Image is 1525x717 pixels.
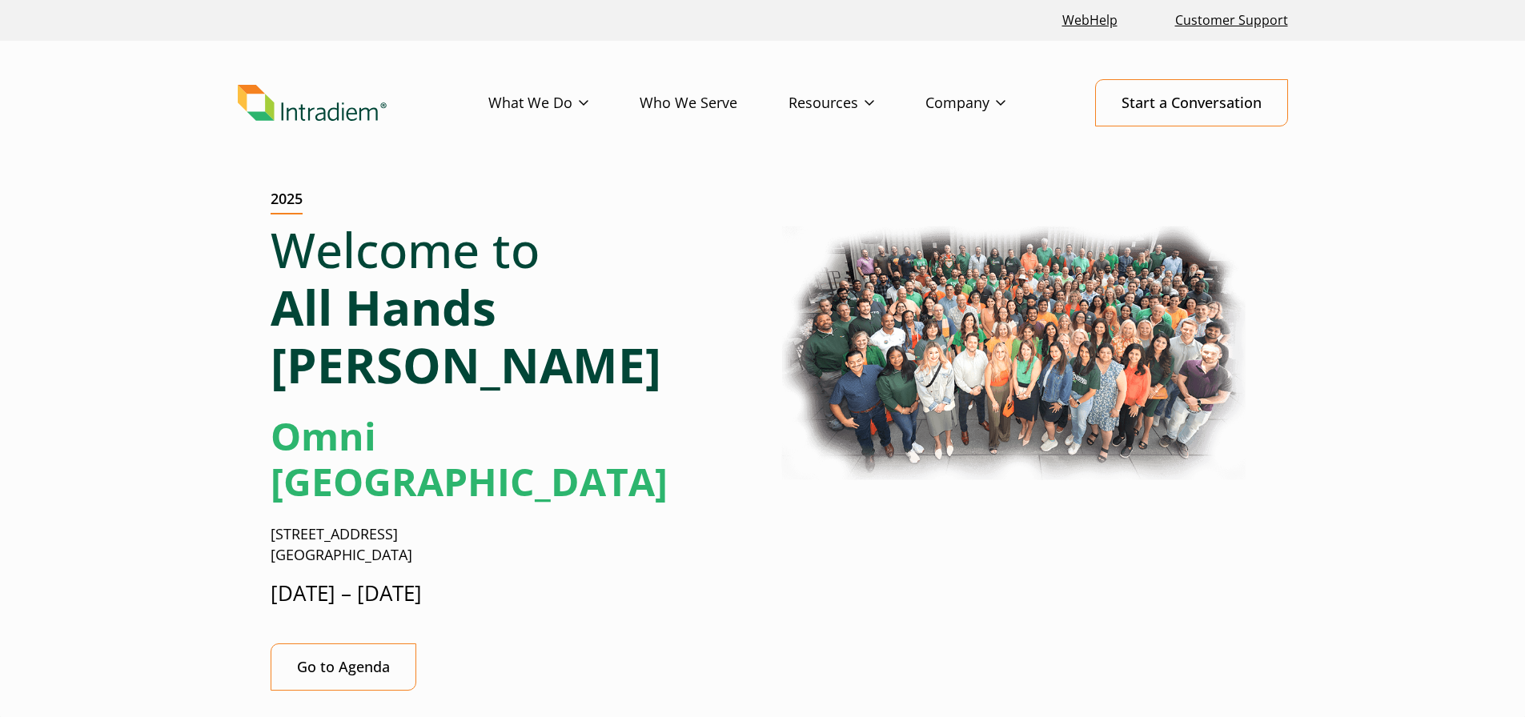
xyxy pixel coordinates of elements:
strong: [PERSON_NAME] [271,332,661,398]
a: Resources [789,80,925,126]
a: Customer Support [1169,3,1294,38]
h1: Welcome to [271,221,750,394]
a: Start a Conversation [1095,79,1288,126]
img: Intradiem [238,85,387,122]
a: Who We Serve [640,80,789,126]
a: What We Do [488,80,640,126]
a: Link to homepage of Intradiem [238,85,488,122]
p: [DATE] – [DATE] [271,579,750,608]
a: Link opens in a new window [1056,3,1124,38]
h2: 2025 [271,190,303,214]
p: [STREET_ADDRESS] [GEOGRAPHIC_DATA] [271,524,750,566]
a: Company [925,80,1057,126]
strong: All Hands [271,274,496,340]
strong: Omni [GEOGRAPHIC_DATA] [271,410,668,508]
a: Go to Agenda [271,643,416,691]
